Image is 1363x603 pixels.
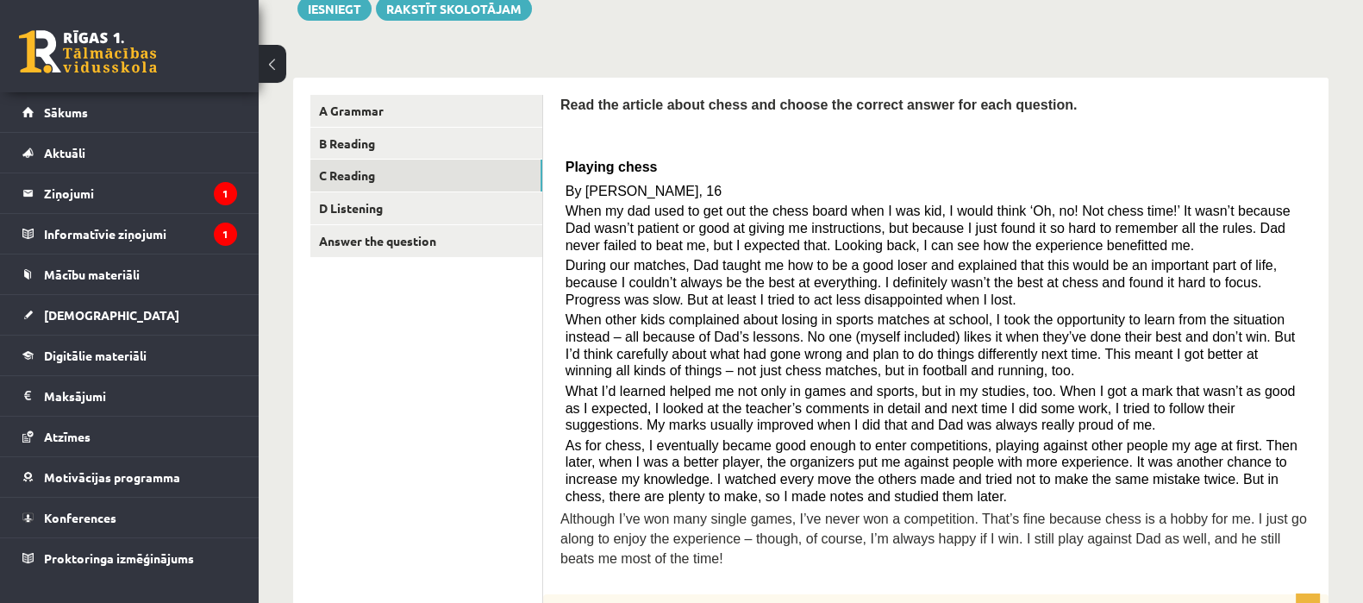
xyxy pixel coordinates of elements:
span: Mācību materiāli [44,267,140,282]
span: Sākums [44,104,88,120]
span: Digitālie materiāli [44,348,147,363]
a: Digitālie materiāli [22,336,237,375]
span: Atzīmes [44,429,91,444]
span: By [PERSON_NAME], 16 [566,184,722,198]
span: Playing chess [566,160,658,174]
span: During our matches, Dad taught me how to be a good loser and explained that this would be an impo... [566,258,1277,306]
span: [DEMOGRAPHIC_DATA] [44,307,179,323]
a: Mācību materiāli [22,254,237,294]
legend: Informatīvie ziņojumi [44,214,237,254]
a: Motivācijas programma [22,457,237,497]
a: Maksājumi [22,376,237,416]
a: [DEMOGRAPHIC_DATA] [22,295,237,335]
a: Sākums [22,92,237,132]
span: Proktoringa izmēģinājums [44,550,194,566]
span: Aktuāli [44,145,85,160]
i: 1 [214,182,237,205]
span: Konferences [44,510,116,525]
span: Motivācijas programma [44,469,180,485]
a: Atzīmes [22,417,237,456]
a: D Listening [310,192,542,224]
a: Answer the question [310,225,542,257]
a: Rīgas 1. Tālmācības vidusskola [19,30,157,73]
span: What I’d learned helped me not only in games and sports, but in my studies, too. When I got a mar... [566,384,1296,432]
a: Informatīvie ziņojumi1 [22,214,237,254]
legend: Maksājumi [44,376,237,416]
legend: Ziņojumi [44,173,237,213]
a: A Grammar [310,95,542,127]
a: B Reading [310,128,542,160]
span: As for chess, I eventually became good enough to enter competitions, playing against other people... [566,438,1297,504]
span: When my dad used to get out the chess board when I was kid, I would think ‘Oh, no! Not chess time... [566,204,1291,252]
span: Read the article about chess and choose the correct answer for each question. [560,97,1077,112]
a: C Reading [310,160,542,192]
span: When other kids complained about losing in sports matches at school, I took the opportunity to le... [566,312,1295,378]
span: Although I’ve won many single games, I’ve never won a competition. That’s fine because chess is a... [560,512,1307,565]
a: Konferences [22,498,237,537]
i: 1 [214,223,237,246]
a: Proktoringa izmēģinājums [22,538,237,578]
a: Ziņojumi1 [22,173,237,213]
a: Aktuāli [22,133,237,173]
